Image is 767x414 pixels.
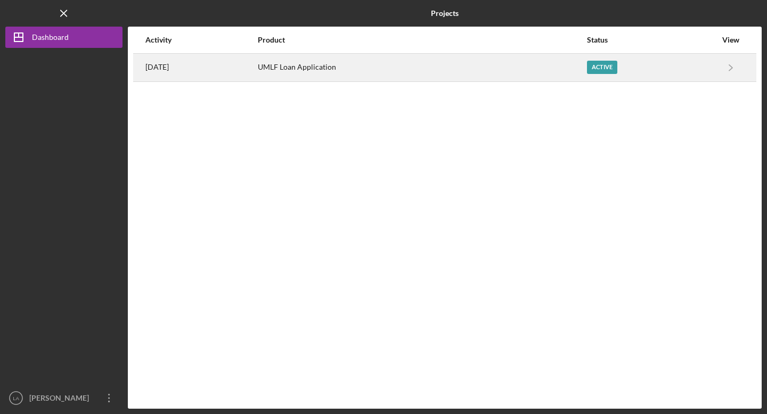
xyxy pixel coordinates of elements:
[5,27,123,48] button: Dashboard
[145,36,257,44] div: Activity
[5,387,123,409] button: LA[PERSON_NAME]
[258,36,586,44] div: Product
[587,61,617,74] div: Active
[717,36,744,44] div: View
[587,36,716,44] div: Status
[13,395,19,401] text: LA
[27,387,96,411] div: [PERSON_NAME]
[258,54,586,81] div: UMLF Loan Application
[32,27,69,51] div: Dashboard
[431,9,459,18] b: Projects
[145,63,169,71] time: 2025-10-07 16:49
